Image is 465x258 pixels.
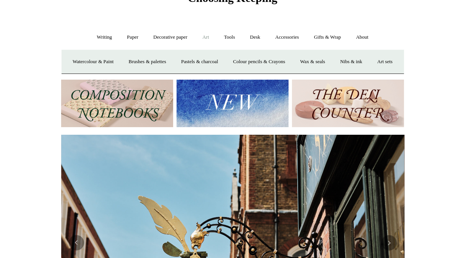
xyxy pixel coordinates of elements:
[196,27,216,47] a: Art
[69,235,84,250] button: Previous
[66,52,120,72] a: Watercolour & Paint
[243,27,267,47] a: Desk
[381,235,397,250] button: Next
[120,27,145,47] a: Paper
[61,80,173,127] img: 202302 Composition ledgers.jpg__PID:69722ee6-fa44-49dd-a067-31375e5d54ec
[177,80,288,127] img: New.jpg__PID:f73bdf93-380a-4a35-bcfe-7823039498e1
[293,52,332,72] a: Wax & seals
[226,52,292,72] a: Colour pencils & Crayons
[217,27,242,47] a: Tools
[122,52,173,72] a: Brushes & palettes
[90,27,119,47] a: Writing
[349,27,375,47] a: About
[370,52,399,72] a: Art sets
[174,52,225,72] a: Pastels & charcoal
[307,27,348,47] a: Gifts & Wrap
[333,52,369,72] a: Nibs & ink
[268,27,306,47] a: Accessories
[146,27,194,47] a: Decorative paper
[292,80,404,127] img: The Deli Counter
